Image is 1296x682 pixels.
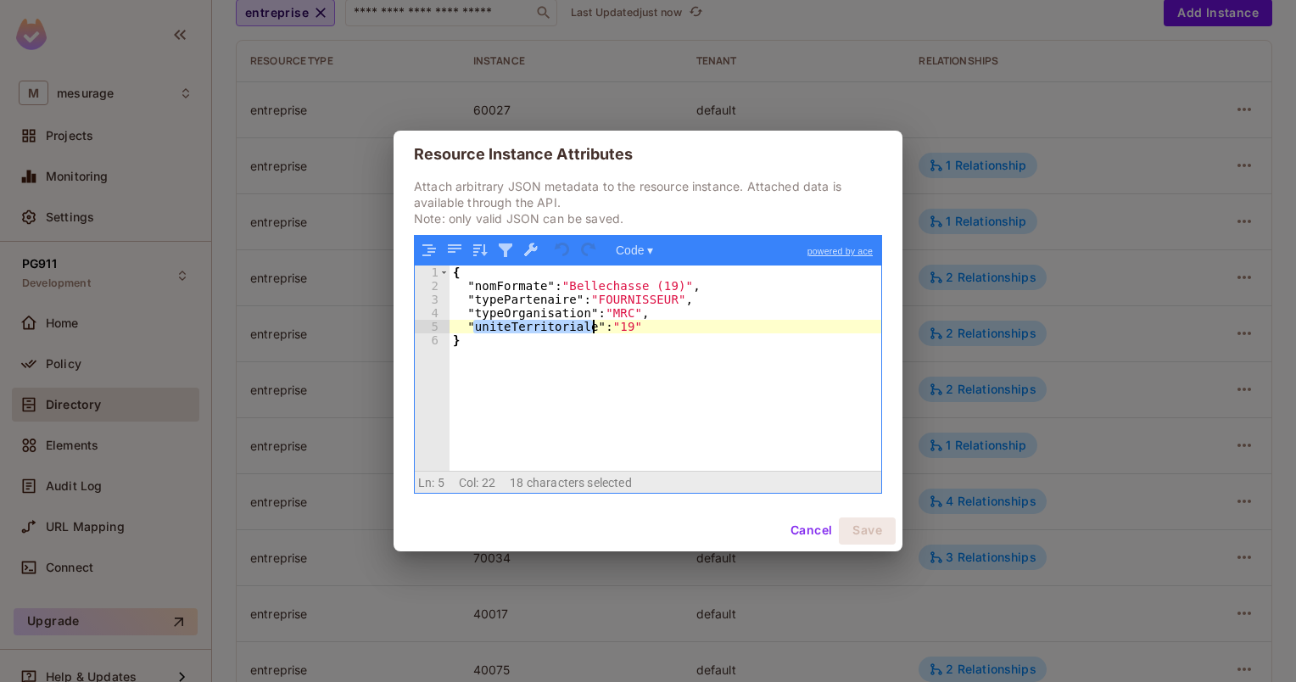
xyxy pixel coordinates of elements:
[784,517,839,545] button: Cancel
[494,239,517,261] button: Filter, sort, or transform contents
[482,476,495,489] span: 22
[415,306,450,320] div: 4
[610,239,659,261] button: Code ▾
[438,476,444,489] span: 5
[552,239,574,261] button: Undo last action (Ctrl+Z)
[394,131,902,178] h2: Resource Instance Attributes
[415,266,450,279] div: 1
[520,239,542,261] button: Repair JSON: fix quotes and escape characters, remove comments and JSONP notation, turn JavaScrip...
[415,279,450,293] div: 2
[415,333,450,347] div: 6
[415,320,450,333] div: 5
[459,476,479,489] span: Col:
[415,293,450,306] div: 3
[444,239,466,261] button: Compact JSON data, remove all whitespaces (Ctrl+Shift+I)
[527,476,632,489] span: characters selected
[418,239,440,261] button: Format JSON data, with proper indentation and line feeds (Ctrl+I)
[510,476,523,489] span: 18
[414,178,882,226] p: Attach arbitrary JSON metadata to the resource instance. Attached data is available through the A...
[418,476,434,489] span: Ln:
[839,517,896,545] button: Save
[799,236,881,266] a: powered by ace
[578,239,600,261] button: Redo (Ctrl+Shift+Z)
[469,239,491,261] button: Sort contents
